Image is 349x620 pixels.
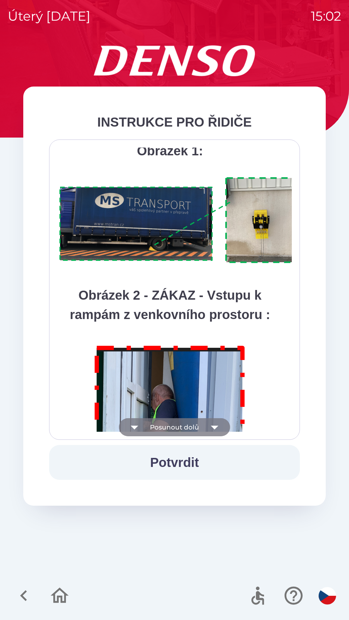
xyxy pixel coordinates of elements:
[49,445,300,480] button: Potvrdit
[311,6,341,26] p: 15:02
[49,112,300,132] div: INSTRUKCE PRO ŘIDIČE
[137,144,203,158] strong: Obrázek 1:
[57,173,308,267] img: A1ym8hFSA0ukAAAAAElFTkSuQmCC
[70,288,270,322] strong: Obrázek 2 - ZÁKAZ - Vstupu k rampám z venkovního prostoru :
[87,337,253,574] img: M8MNayrTL6gAAAABJRU5ErkJggg==
[319,587,336,604] img: cs flag
[119,418,230,436] button: Posunout dolů
[8,6,90,26] p: úterý [DATE]
[23,45,326,76] img: Logo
